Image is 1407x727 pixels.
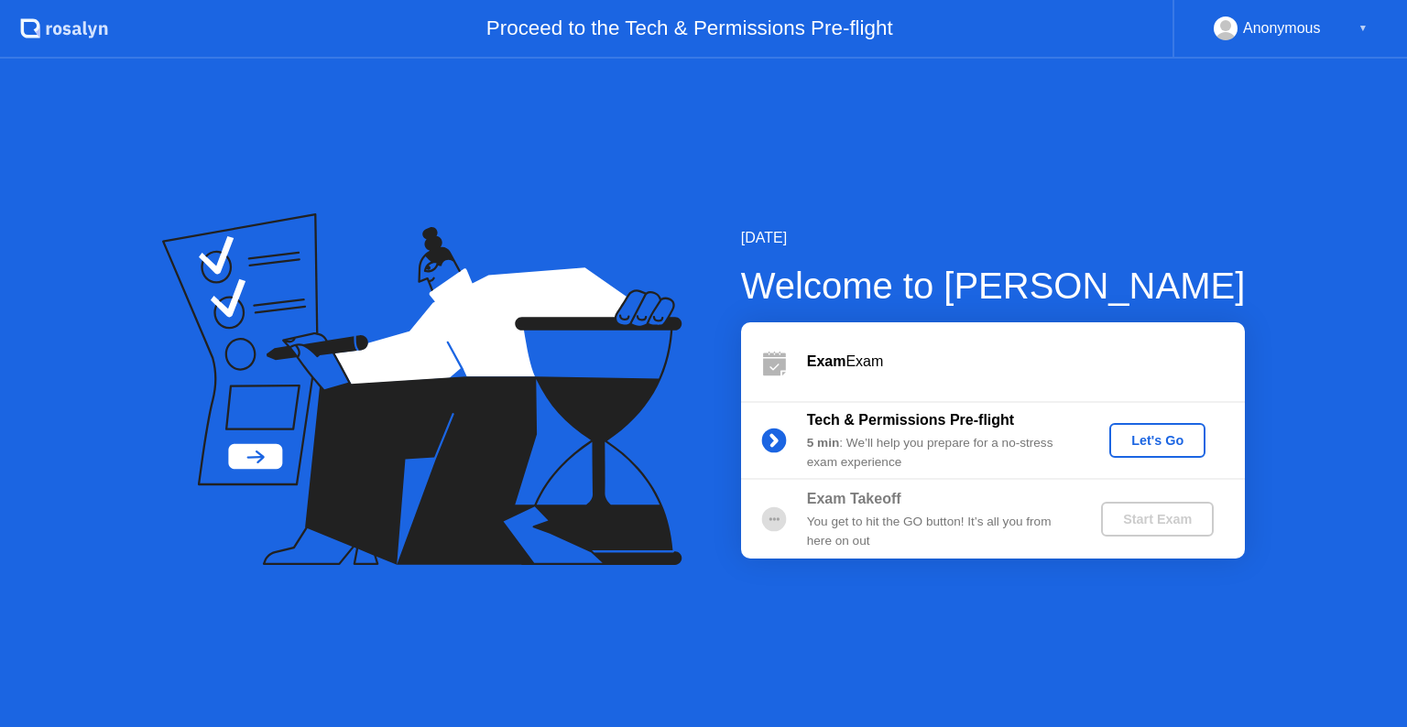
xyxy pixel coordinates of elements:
[1108,512,1206,526] div: Start Exam
[1109,423,1205,458] button: Let's Go
[807,436,840,450] b: 5 min
[807,412,1014,428] b: Tech & Permissions Pre-flight
[1101,502,1214,537] button: Start Exam
[1358,16,1368,40] div: ▼
[807,434,1071,472] div: : We’ll help you prepare for a no-stress exam experience
[807,513,1071,550] div: You get to hit the GO button! It’s all you from here on out
[741,258,1246,313] div: Welcome to [PERSON_NAME]
[807,351,1245,373] div: Exam
[1243,16,1321,40] div: Anonymous
[741,227,1246,249] div: [DATE]
[1117,433,1198,448] div: Let's Go
[807,491,901,506] b: Exam Takeoff
[807,353,846,369] b: Exam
